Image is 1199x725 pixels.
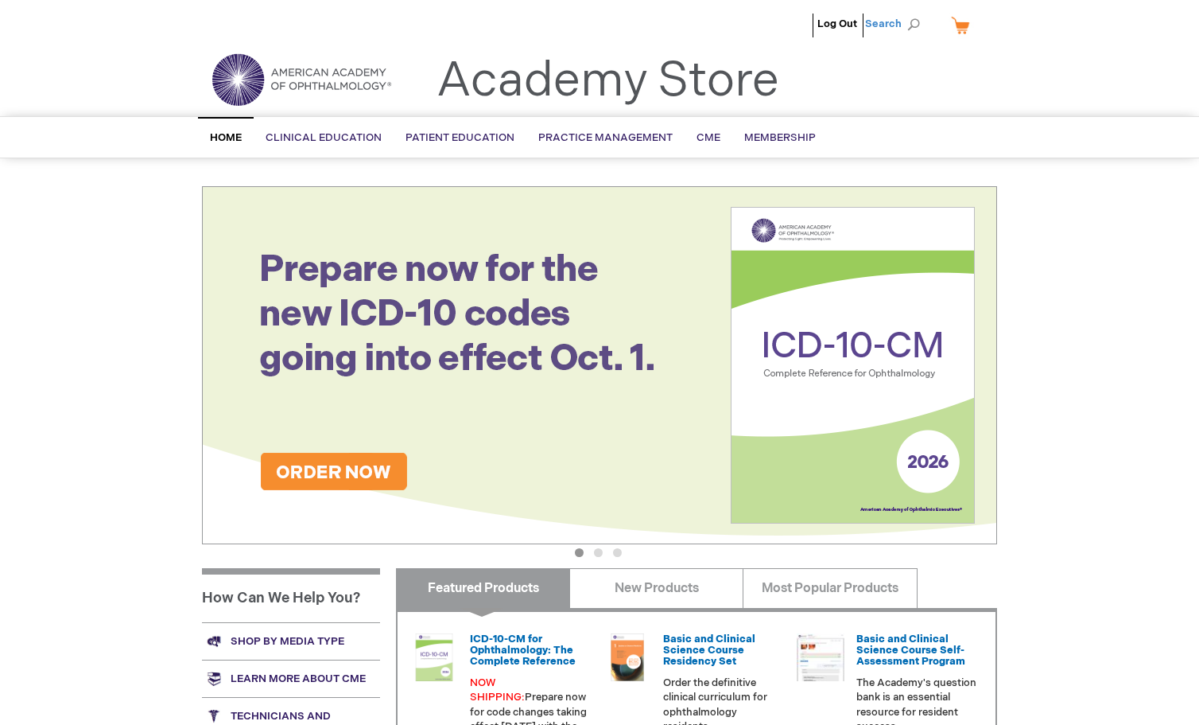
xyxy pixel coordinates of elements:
a: Shop by media type [202,622,380,660]
span: CME [697,131,720,144]
font: NOW SHIPPING: [470,676,525,704]
a: Log Out [817,18,857,30]
img: bcscself_20.jpg [797,633,844,681]
a: Most Popular Products [743,568,917,608]
button: 3 of 3 [613,548,622,557]
span: Patient Education [405,131,514,144]
img: 02850963u_47.png [603,633,651,681]
span: Search [865,8,925,40]
button: 1 of 3 [575,548,584,557]
button: 2 of 3 [594,548,603,557]
a: Featured Products [396,568,570,608]
img: 0120008u_42.png [410,633,458,681]
span: Home [210,131,242,144]
h1: How Can We Help You? [202,568,380,622]
a: Academy Store [437,53,779,110]
span: Clinical Education [266,131,382,144]
a: Basic and Clinical Science Course Residency Set [663,633,755,668]
span: Practice Management [538,131,673,144]
a: New Products [569,568,743,608]
a: ICD-10-CM for Ophthalmology: The Complete Reference [470,633,576,668]
a: Basic and Clinical Science Course Self-Assessment Program [856,633,965,668]
span: Membership [744,131,816,144]
a: Learn more about CME [202,660,380,697]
